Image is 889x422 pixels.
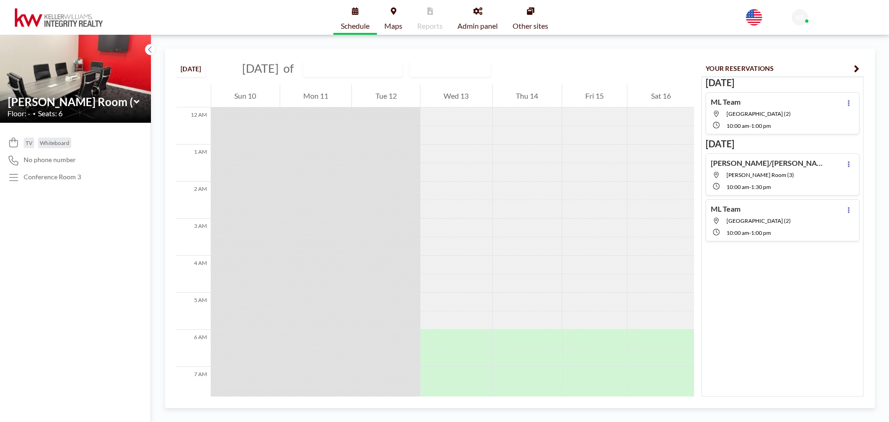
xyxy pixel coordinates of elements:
[280,84,352,107] div: Mon 11
[176,219,211,256] div: 3 AM
[176,61,206,77] button: [DATE]
[706,138,859,150] h3: [DATE]
[465,63,475,75] input: Search for option
[726,183,749,190] span: 10:00 AM
[751,229,771,236] span: 1:00 PM
[15,8,103,27] img: organization-logo
[176,367,211,404] div: 7 AM
[493,84,562,107] div: Thu 14
[176,293,211,330] div: 5 AM
[701,60,864,76] button: YOUR RESERVATIONS
[352,84,420,107] div: Tue 12
[513,22,548,30] span: Other sites
[176,330,211,367] div: 6 AM
[24,156,76,164] span: No phone number
[457,22,498,30] span: Admin panel
[410,61,490,76] div: Search for option
[417,22,443,30] span: Reports
[706,77,859,88] h3: [DATE]
[812,19,828,25] span: Admin
[7,109,31,118] span: Floor: -
[749,229,751,236] span: -
[176,182,211,219] div: 2 AM
[384,22,402,30] span: Maps
[283,61,294,76] span: of
[33,111,36,117] span: •
[812,10,863,18] span: KWIR Front Desk
[40,139,69,146] span: Whiteboard
[711,97,740,107] h4: ML Team
[211,84,280,107] div: Sun 10
[8,95,134,108] input: Snelling Room (3)
[176,107,211,145] div: 12 AM
[24,173,81,181] p: Conference Room 3
[38,109,63,118] span: Seats: 6
[711,204,740,214] h4: ML Team
[749,122,751,129] span: -
[751,122,771,129] span: 1:00 PM
[726,217,791,224] span: Lexington Room (2)
[751,183,771,190] span: 1:30 PM
[176,145,211,182] div: 1 AM
[341,22,369,30] span: Schedule
[25,139,32,146] span: TV
[420,84,492,107] div: Wed 13
[562,84,627,107] div: Fri 15
[176,256,211,293] div: 4 AM
[412,63,464,75] span: WEEKLY VIEW
[726,171,794,178] span: Snelling Room (3)
[242,61,279,75] span: [DATE]
[749,183,751,190] span: -
[711,158,826,168] h4: [PERSON_NAME]/[PERSON_NAME]
[627,84,694,107] div: Sat 16
[726,229,749,236] span: 10:00 AM
[796,13,804,22] span: KF
[304,61,393,76] input: Snelling Room (3)
[726,110,791,117] span: Lexington Room (2)
[726,122,749,129] span: 10:00 AM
